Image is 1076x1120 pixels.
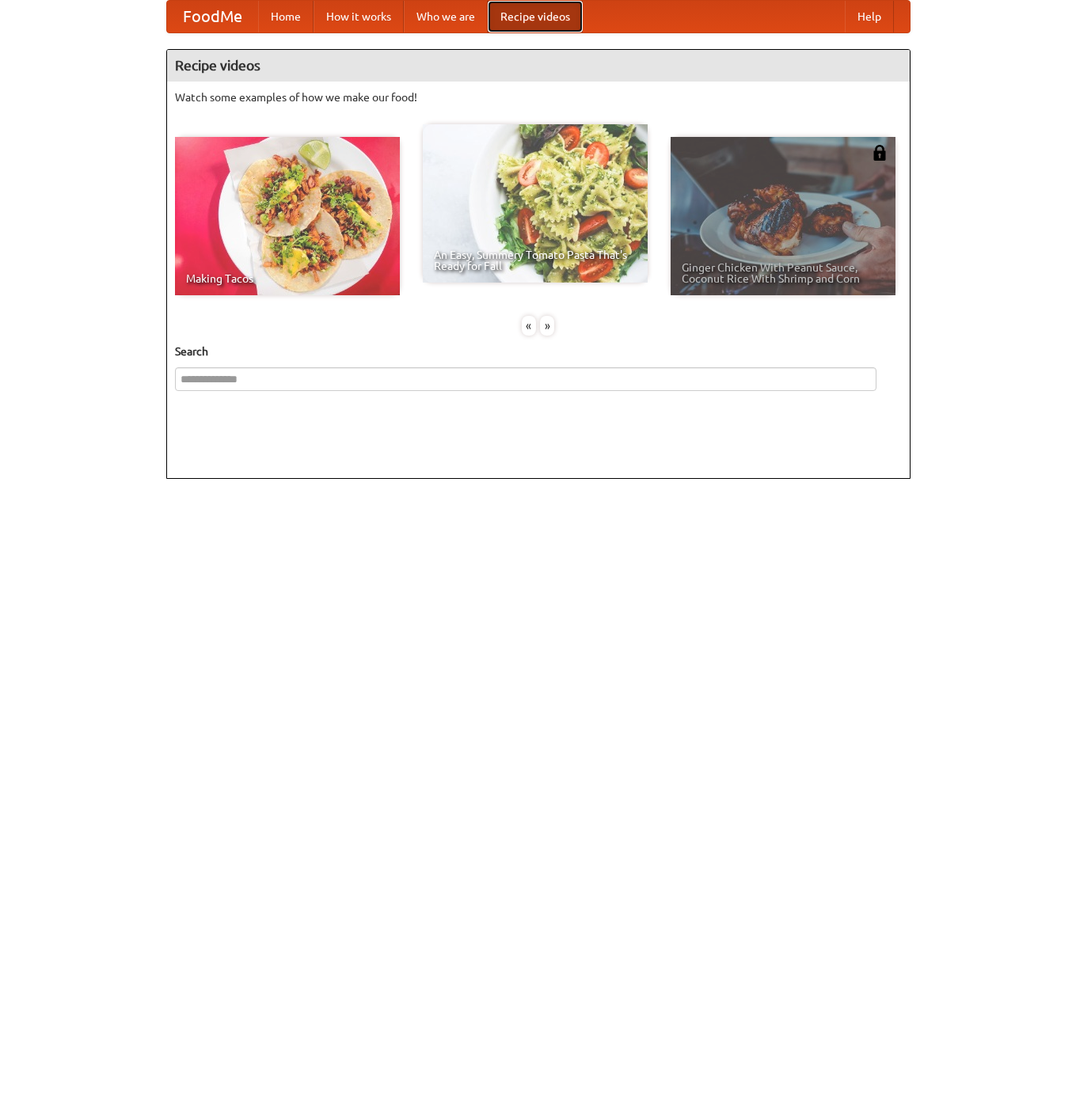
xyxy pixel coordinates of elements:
a: Recipe videos [488,1,583,32]
a: Help [845,1,894,32]
a: Home [258,1,314,32]
a: Making Tacos [175,137,400,295]
div: » [540,316,554,336]
h4: Recipe videos [167,50,910,82]
a: FoodMe [167,1,258,32]
a: Who we are [404,1,488,32]
a: How it works [314,1,404,32]
p: Watch some examples of how we make our food! [175,89,902,105]
span: An Easy, Summery Tomato Pasta That's Ready for Fall [434,249,637,271]
div: « [522,316,536,336]
span: Making Tacos [186,273,389,284]
a: An Easy, Summery Tomato Pasta That's Ready for Fall [423,124,648,283]
img: 483408.png [872,145,888,161]
h5: Search [175,344,902,359]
